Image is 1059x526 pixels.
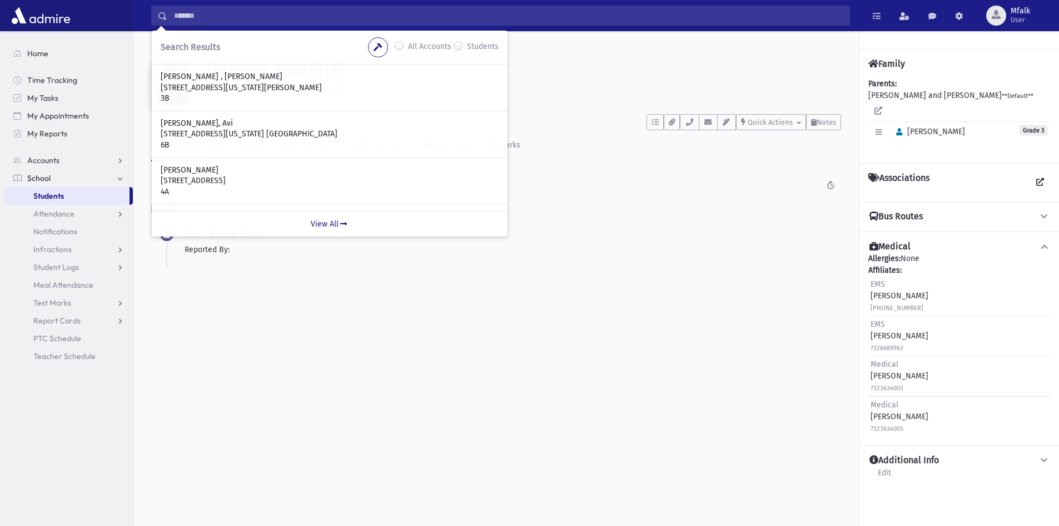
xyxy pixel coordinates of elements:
[869,455,939,466] h4: Additional Info
[33,191,64,201] span: Students
[497,140,520,150] div: Marks
[891,127,965,136] span: [PERSON_NAME]
[151,130,205,161] a: Activity
[4,330,133,347] a: PTC Schedule
[736,114,806,130] button: Quick Actions
[33,244,72,254] span: Infractions
[27,155,59,165] span: Accounts
[167,6,849,26] input: Search
[871,385,903,392] small: 7323634003
[871,304,923,312] small: [PHONE_NUMBER]
[4,294,133,312] a: Test Marks
[4,312,133,330] a: Report Cards
[161,118,499,129] p: [PERSON_NAME], Avi
[871,358,928,394] div: [PERSON_NAME]
[1020,125,1048,136] span: Grade 3
[868,253,1050,436] div: None
[33,351,96,361] span: Teacher Schedule
[27,93,58,103] span: My Tasks
[207,61,841,80] h1: [PERSON_NAME] (3)
[868,254,901,263] b: Allergies:
[161,165,499,176] p: [PERSON_NAME]
[806,114,841,130] button: Notes
[1011,7,1030,16] span: Mfalk
[4,187,130,205] a: Students
[161,118,499,151] a: [PERSON_NAME], Avi [STREET_ADDRESS][US_STATE] [GEOGRAPHIC_DATA] 6B
[871,400,898,410] span: Medical
[4,107,133,125] a: My Appointments
[4,258,133,276] a: Student Logs
[33,227,77,237] span: Notifications
[871,425,903,432] small: 7323634003
[871,345,903,352] small: 7326689963
[4,240,133,258] a: Infractions
[871,279,885,289] span: EMS
[408,41,451,54] label: All Accounts
[467,41,499,54] label: Students
[161,165,499,198] a: [PERSON_NAME] [STREET_ADDRESS] 4A
[161,42,220,52] span: Search Results
[161,140,499,151] p: 6B
[151,46,191,55] a: Students
[33,298,71,308] span: Test Marks
[4,347,133,365] a: Teacher Schedule
[185,244,832,255] p: Reported By:
[161,82,499,94] p: [STREET_ADDRESS][US_STATE][PERSON_NAME]
[27,48,48,58] span: Home
[4,223,133,240] a: Notifications
[817,118,836,126] span: Notes
[868,58,905,69] h4: Family
[151,195,841,223] h2: [DATE]
[1030,173,1050,193] a: View all Associations
[4,71,133,89] a: Time Tracking
[161,186,499,198] p: 4A
[33,280,93,290] span: Meal Attendance
[9,4,73,27] img: AdmirePro
[161,71,499,104] a: [PERSON_NAME] , [PERSON_NAME] [STREET_ADDRESS][US_STATE][PERSON_NAME] 3B
[4,169,133,187] a: School
[869,211,923,223] h4: Bus Routes
[868,266,902,275] b: Affiliates:
[33,262,79,272] span: Student Logs
[207,84,841,95] h6: [STREET_ADDRESS][PERSON_NAME]
[868,78,1050,154] div: [PERSON_NAME] and [PERSON_NAME]
[4,125,133,142] a: My Reports
[27,111,89,121] span: My Appointments
[748,118,793,126] span: Quick Actions
[868,241,1050,253] button: Medical
[161,71,499,82] p: [PERSON_NAME] , [PERSON_NAME]
[871,318,928,353] div: [PERSON_NAME]
[152,211,508,237] a: View All
[161,175,499,186] p: [STREET_ADDRESS]
[868,211,1050,223] button: Bus Routes
[151,45,191,61] nav: breadcrumb
[27,75,77,85] span: Time Tracking
[4,205,133,223] a: Attendance
[868,173,929,193] h4: Associations
[4,45,133,62] a: Home
[871,399,928,434] div: [PERSON_NAME]
[33,333,81,343] span: PTC Schedule
[868,455,1050,466] button: Additional Info
[33,316,81,326] span: Report Cards
[4,151,133,169] a: Accounts
[161,129,499,140] p: [STREET_ADDRESS][US_STATE] [GEOGRAPHIC_DATA]
[27,173,51,183] span: School
[4,276,133,294] a: Meal Attendance
[27,129,67,139] span: My Reports
[871,360,898,369] span: Medical
[33,209,74,219] span: Attendance
[869,241,911,253] h4: Medical
[1011,16,1030,24] span: User
[868,79,897,89] b: Parents:
[161,93,499,104] p: 3B
[877,466,892,486] a: Edit
[4,89,133,107] a: My Tasks
[871,278,928,313] div: [PERSON_NAME]
[871,319,885,329] span: EMS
